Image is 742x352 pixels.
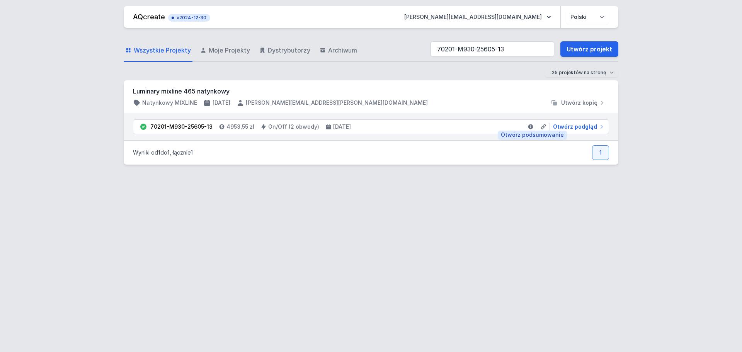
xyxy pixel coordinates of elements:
p: Wyniki od do , łącznie [133,149,193,156]
a: Utwórz projekt [560,41,618,57]
button: Utwórz kopię [547,99,609,107]
span: Utwórz kopię [561,99,597,107]
span: Dystrybutorzy [268,46,310,55]
span: v2024-12-30 [172,15,206,21]
span: Wszystkie Projekty [134,46,191,55]
h4: On/Off (2 obwody) [268,123,319,131]
a: Moje Projekty [199,39,252,62]
div: 70201-M930-25605-13 [150,123,213,131]
a: AQcreate [133,13,165,21]
h3: Luminary mixline 465 natynkowy [133,87,609,96]
button: v2024-12-30 [168,12,210,22]
a: Dystrybutorzy [258,39,312,62]
span: 1 [158,149,160,156]
h4: [PERSON_NAME][EMAIL_ADDRESS][PERSON_NAME][DOMAIN_NAME] [246,99,428,107]
span: Otwórz podgląd [553,123,597,131]
button: [PERSON_NAME][EMAIL_ADDRESS][DOMAIN_NAME] [398,10,557,24]
a: Archiwum [318,39,359,62]
select: Wybierz język [566,10,609,24]
span: Archiwum [328,46,357,55]
a: Otwórz podgląd [550,123,606,131]
h4: Natynkowy MIXLINE [142,99,197,107]
span: 1 [191,149,193,156]
h4: [DATE] [213,99,230,107]
span: 1 [167,149,170,156]
h4: [DATE] [333,123,351,131]
input: Szukaj wśród projektów i wersji... [431,41,554,57]
span: Moje Projekty [209,46,250,55]
a: Wszystkie Projekty [124,39,192,62]
div: Otwórz podsumowanie [498,131,567,139]
h4: 4953,55 zł [226,123,254,131]
a: 1 [592,145,609,160]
